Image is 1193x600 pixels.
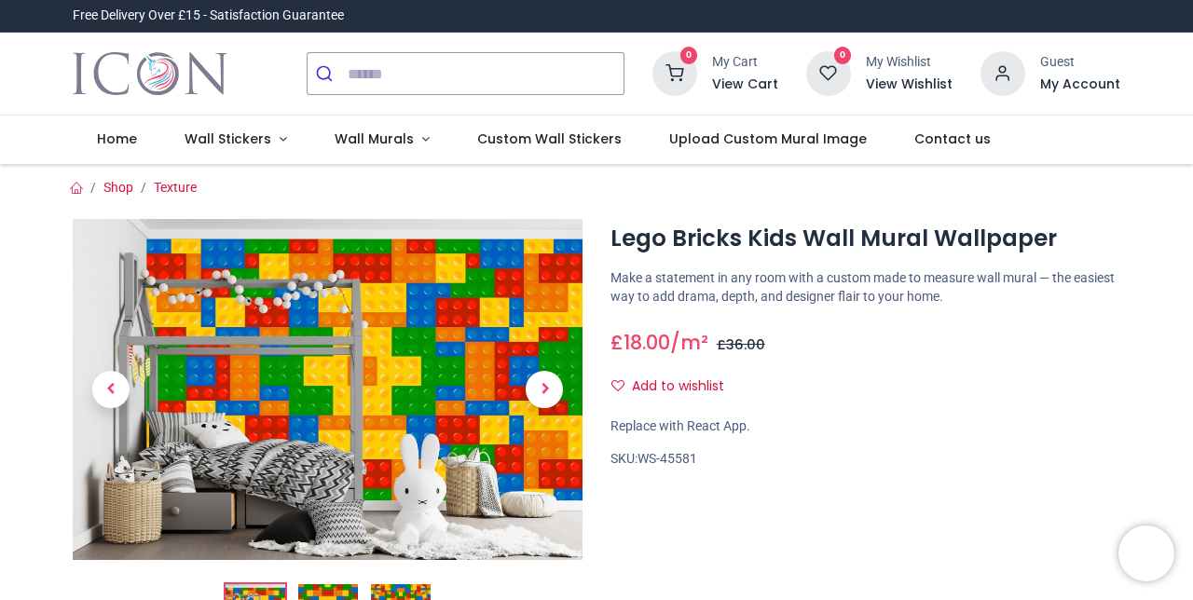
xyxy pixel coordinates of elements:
a: Logo of Icon Wall Stickers [73,48,226,100]
div: Guest [1040,53,1120,72]
a: Texture [154,180,197,195]
iframe: Customer reviews powered by Trustpilot [729,7,1120,25]
span: 18.00 [624,329,670,356]
a: 0 [652,65,697,80]
span: £ [717,335,765,354]
div: My Wishlist [866,53,953,72]
img: Lego Bricks Kids Wall Mural Wallpaper [73,219,583,560]
span: £ [610,329,670,356]
div: Replace with React App. [610,417,1120,436]
button: Submit [308,53,348,94]
span: Next [526,371,563,408]
span: Custom Wall Stickers [477,130,622,148]
button: Add to wishlistAdd to wishlist [610,371,740,402]
span: Wall Stickers [185,130,271,148]
a: View Cart [712,75,778,94]
img: Icon Wall Stickers [73,48,226,100]
span: 36.00 [726,335,765,354]
span: Previous [92,371,130,408]
span: /m² [670,329,708,356]
a: Wall Murals [310,116,453,164]
a: Wall Stickers [161,116,311,164]
p: Make a statement in any room with a custom made to measure wall mural — the easiest way to add dr... [610,269,1120,306]
a: Previous [73,270,149,509]
a: View Wishlist [866,75,953,94]
span: Wall Murals [335,130,414,148]
div: SKU: [610,450,1120,469]
sup: 0 [680,47,698,64]
span: WS-45581 [638,451,697,466]
span: Upload Custom Mural Image [669,130,867,148]
iframe: Brevo live chat [1118,525,1174,581]
div: My Cart [712,53,778,72]
i: Add to wishlist [611,379,624,392]
div: Free Delivery Over £15 - Satisfaction Guarantee [73,7,344,25]
a: Next [506,270,583,509]
a: My Account [1040,75,1120,94]
a: 0 [806,65,851,80]
sup: 0 [834,47,852,64]
h1: Lego Bricks Kids Wall Mural Wallpaper [610,223,1120,254]
a: Shop [103,180,133,195]
span: Home [97,130,137,148]
span: Contact us [914,130,991,148]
